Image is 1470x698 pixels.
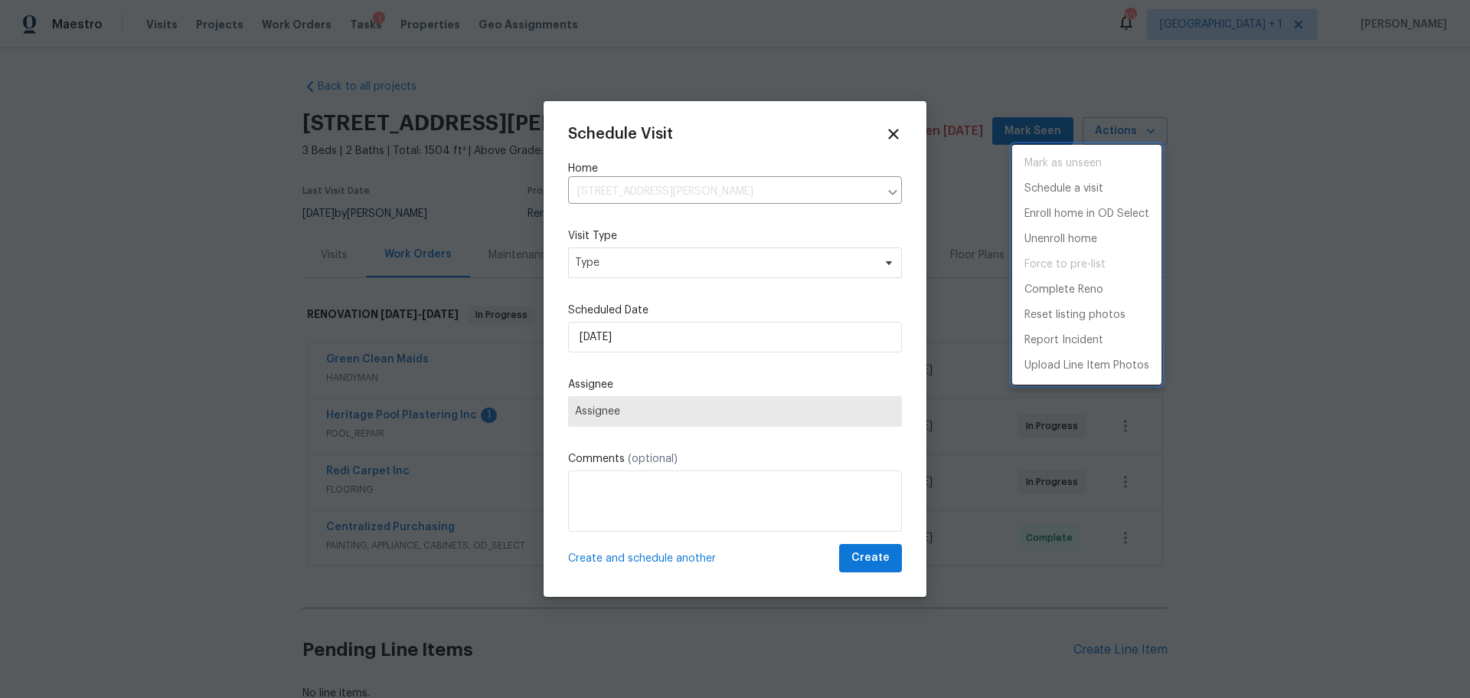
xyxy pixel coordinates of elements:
p: Enroll home in OD Select [1024,206,1149,222]
p: Report Incident [1024,333,1103,349]
span: Setup visit must be completed before moving home to pre-list [1012,252,1161,277]
p: Reset listing photos [1024,307,1125,323]
p: Complete Reno [1024,282,1103,298]
p: Unenroll home [1024,231,1097,247]
p: Schedule a visit [1024,181,1103,197]
p: Upload Line Item Photos [1024,358,1149,374]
